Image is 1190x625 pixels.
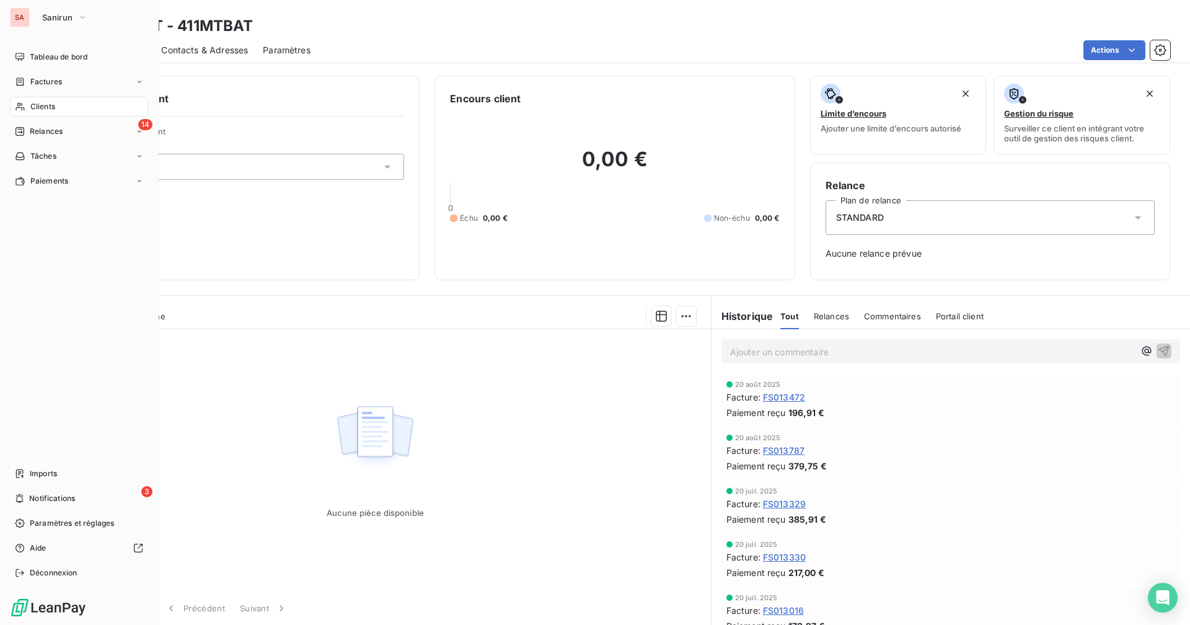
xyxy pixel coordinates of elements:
h6: Encours client [450,91,521,106]
span: Clients [30,101,55,112]
a: 14Relances [10,122,148,141]
h2: 0,00 € [450,147,779,184]
span: Déconnexion [30,567,77,578]
span: Aide [30,543,46,554]
span: 20 août 2025 [735,381,781,388]
span: Portail client [936,311,984,321]
a: Paramètres et réglages [10,513,148,533]
span: Tâches [30,151,56,162]
span: 379,75 € [788,459,827,472]
span: Contacts & Adresses [161,44,248,56]
div: SA [10,7,30,27]
button: Limite d’encoursAjouter une limite d’encours autorisé [810,76,987,155]
img: Logo LeanPay [10,598,87,618]
a: Factures [10,72,148,92]
button: Actions [1083,40,1145,60]
span: STANDARD [836,211,884,224]
h6: Historique [712,309,773,324]
span: Tout [780,311,799,321]
span: FS013016 [763,604,804,617]
span: 3 [141,486,152,497]
span: Paramètres [263,44,311,56]
a: Clients [10,97,148,117]
h3: MTBAT - 411MTBAT [109,15,253,37]
a: Aide [10,538,148,558]
img: Empty state [335,399,415,476]
span: Limite d’encours [821,109,886,118]
span: FS013787 [763,444,804,457]
span: 14 [138,119,152,130]
span: Aucune relance prévue [826,247,1155,260]
span: 20 juil. 2025 [735,594,778,601]
span: 196,91 € [788,406,824,419]
span: 0 [448,203,453,213]
span: Gestion du risque [1004,109,1073,118]
span: Facture : [726,497,760,510]
h6: Relance [826,178,1155,193]
span: FS013472 [763,391,805,404]
span: Paramètres et réglages [30,518,114,529]
span: Facture : [726,391,760,404]
span: 20 juil. 2025 [735,541,778,548]
span: Paiements [30,175,68,187]
button: Suivant [232,595,295,621]
a: Tâches [10,146,148,166]
span: Facture : [726,551,760,564]
span: Non-échu [714,213,750,224]
span: Paiement reçu [726,459,786,472]
span: Notifications [29,493,75,504]
span: Relances [814,311,849,321]
span: 0,00 € [483,213,508,224]
span: Imports [30,468,57,479]
span: 217,00 € [788,566,824,579]
span: Tableau de bord [30,51,87,63]
div: Open Intercom Messenger [1148,583,1178,613]
span: 20 août 2025 [735,434,781,441]
span: 20 juil. 2025 [735,487,778,495]
span: FS013330 [763,551,806,564]
span: Relances [30,126,63,137]
span: Sanirun [42,12,73,22]
a: Paiements [10,171,148,191]
span: 0,00 € [755,213,780,224]
button: Gestion du risqueSurveiller ce client en intégrant votre outil de gestion des risques client. [994,76,1170,155]
a: Imports [10,464,148,484]
span: Paiement reçu [726,566,786,579]
h6: Informations client [75,91,404,106]
span: Facture : [726,604,760,617]
span: Paiement reçu [726,513,786,526]
span: 385,91 € [788,513,826,526]
span: Facture : [726,444,760,457]
span: Surveiller ce client en intégrant votre outil de gestion des risques client. [1004,123,1160,143]
button: Précédent [157,595,232,621]
span: Aucune pièce disponible [327,508,424,518]
span: FS013329 [763,497,806,510]
span: Échu [460,213,478,224]
a: Tableau de bord [10,47,148,67]
span: Paiement reçu [726,406,786,419]
span: Ajouter une limite d’encours autorisé [821,123,961,133]
span: Factures [30,76,62,87]
span: Commentaires [864,311,921,321]
span: Propriétés Client [100,126,404,144]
